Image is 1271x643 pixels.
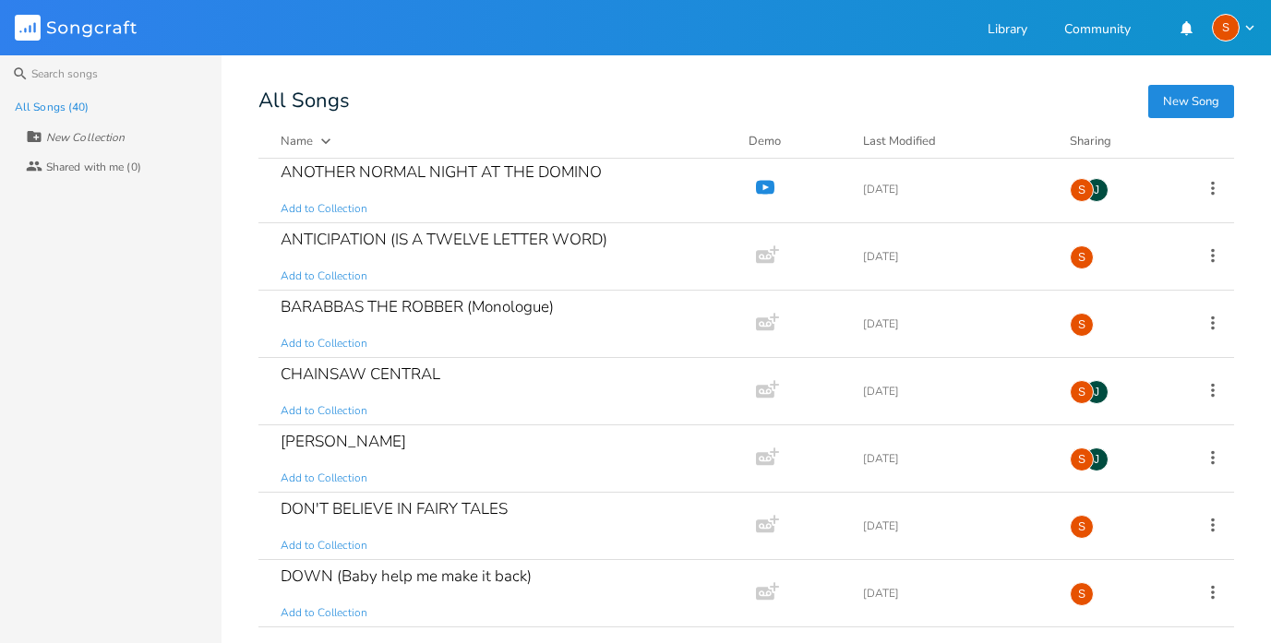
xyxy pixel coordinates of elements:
[863,520,1048,531] div: [DATE]
[281,605,367,621] span: Add to Collection
[863,133,936,149] div: Last Modified
[1070,313,1094,337] div: Spike Lancaster + Ernie Whalley
[1085,447,1109,471] div: Joe O
[46,132,125,143] div: New Collection
[863,184,1048,195] div: [DATE]
[1070,245,1094,269] div: Spike Lancaster + Ernie Whalley
[863,386,1048,397] div: [DATE]
[1212,14,1256,42] button: S
[281,501,508,517] div: DON'T BELIEVE IN FAIRY TALES
[281,470,367,486] span: Add to Collection
[281,366,440,382] div: CHAINSAW CENTRAL
[1070,447,1094,471] div: Spike Lancaster + Ernie Whalley
[281,133,313,149] div: Name
[281,568,532,584] div: DOWN (Baby help me make it back)
[258,92,1234,110] div: All Songs
[281,268,367,284] span: Add to Collection
[1085,178,1109,202] div: Joe O
[281,336,367,351] span: Add to Collection
[988,23,1027,39] a: Library
[1070,132,1181,150] div: Sharing
[281,538,367,554] span: Add to Collection
[863,132,1048,150] button: Last Modified
[1148,85,1234,118] button: New Song
[1212,14,1240,42] div: Spike Lancaster + Ernie Whalley
[1064,23,1131,39] a: Community
[281,201,367,217] span: Add to Collection
[281,403,367,419] span: Add to Collection
[281,232,607,247] div: ANTICIPATION (IS A TWELVE LETTER WORD)
[281,132,726,150] button: Name
[46,161,141,173] div: Shared with me (0)
[863,588,1048,599] div: [DATE]
[863,251,1048,262] div: [DATE]
[281,164,602,180] div: ANOTHER NORMAL NIGHT AT THE DOMINO
[1070,515,1094,539] div: Spike Lancaster + Ernie Whalley
[1085,380,1109,404] div: Joe O
[863,453,1048,464] div: [DATE]
[1070,380,1094,404] div: Spike Lancaster + Ernie Whalley
[15,101,89,113] div: All Songs (40)
[863,318,1048,329] div: [DATE]
[1070,178,1094,202] div: Spike Lancaster + Ernie Whalley
[281,299,554,315] div: BARABBAS THE ROBBER (Monologue)
[749,132,841,150] div: Demo
[281,434,406,449] div: [PERSON_NAME]
[1070,582,1094,606] div: Spike Lancaster + Ernie Whalley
